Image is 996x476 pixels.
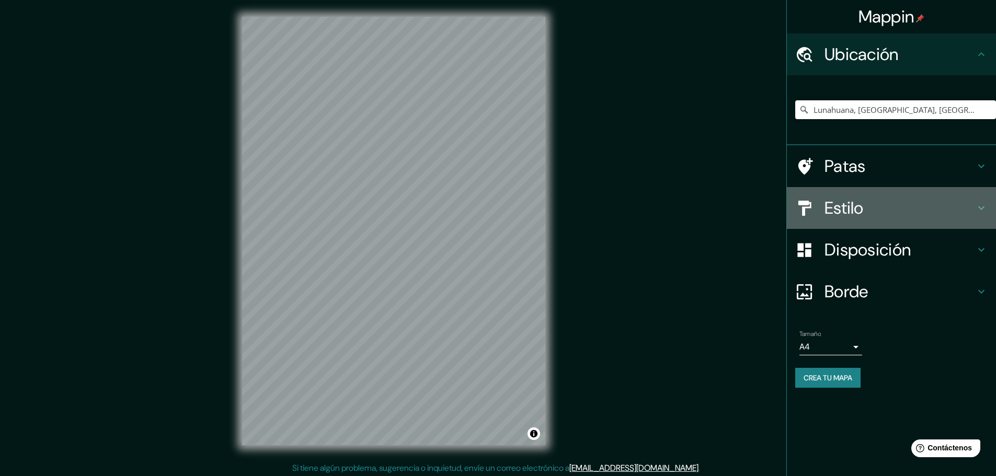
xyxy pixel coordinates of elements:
[787,271,996,312] div: Borde
[787,33,996,75] div: Ubicación
[292,462,569,473] font: Si tiene algún problema, sugerencia o inquietud, envíe un correo electrónico a
[795,100,996,119] input: Elige tu ciudad o zona
[787,187,996,229] div: Estilo
[903,435,984,465] iframe: Lanzador de widgets de ayuda
[787,145,996,187] div: Patas
[787,229,996,271] div: Disposición
[804,373,852,382] font: Crea tu mapa
[825,43,899,65] font: Ubicación
[858,6,914,28] font: Mappin
[799,341,810,352] font: A4
[825,155,866,177] font: Patas
[528,427,540,440] button: Activar o desactivar atribución
[799,330,821,338] font: Tamaño
[799,339,862,355] div: A4
[699,462,700,473] font: .
[702,462,704,473] font: .
[242,17,545,445] canvas: Mapa
[825,239,911,261] font: Disposición
[795,368,861,388] button: Crea tu mapa
[569,462,699,473] a: [EMAIL_ADDRESS][DOMAIN_NAME]
[700,462,702,473] font: .
[916,14,924,22] img: pin-icon.png
[825,197,864,219] font: Estilo
[825,281,868,303] font: Borde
